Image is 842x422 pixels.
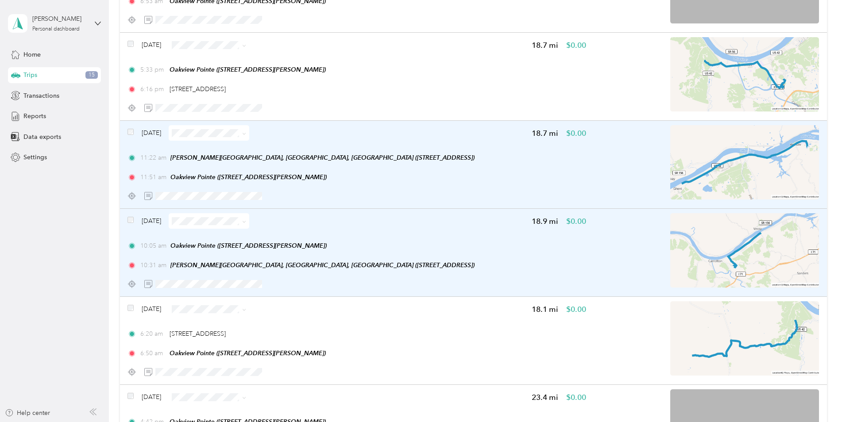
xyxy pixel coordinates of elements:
span: 23.4 mi [532,392,558,403]
span: 15 [85,71,98,79]
span: Transactions [23,91,59,100]
button: Help center [5,408,50,418]
span: Oakview Pointe ([STREET_ADDRESS][PERSON_NAME]) [170,66,326,73]
span: 6:16 pm [140,84,166,94]
span: Settings [23,153,47,162]
img: minimap [670,37,819,111]
span: [PERSON_NAME][GEOGRAPHIC_DATA], [GEOGRAPHIC_DATA], [GEOGRAPHIC_DATA] ([STREET_ADDRESS]) [170,261,475,269]
span: 10:05 am [140,241,166,250]
span: $0.00 [566,128,586,139]
div: [PERSON_NAME] [32,14,88,23]
span: $0.00 [566,216,586,227]
span: $0.00 [566,40,586,51]
span: Oakview Pointe ([STREET_ADDRESS][PERSON_NAME]) [170,173,327,180]
span: $0.00 [566,304,586,315]
span: 11:51 am [140,173,166,182]
span: [PERSON_NAME][GEOGRAPHIC_DATA], [GEOGRAPHIC_DATA], [GEOGRAPHIC_DATA] ([STREET_ADDRESS]) [170,154,475,161]
span: 6:20 am [140,329,166,338]
span: 18.7 mi [532,128,558,139]
iframe: Everlance-gr Chat Button Frame [792,372,842,422]
span: Data exports [23,132,61,142]
span: [DATE] [142,40,161,50]
span: 10:31 am [140,261,166,270]
span: Oakview Pointe ([STREET_ADDRESS][PERSON_NAME]) [170,349,326,357]
span: Oakview Pointe ([STREET_ADDRESS][PERSON_NAME]) [170,242,327,249]
span: Home [23,50,41,59]
img: minimap [670,125,819,199]
span: 18.9 mi [532,216,558,227]
span: [STREET_ADDRESS] [170,85,226,93]
span: 5:33 pm [140,65,166,74]
span: [STREET_ADDRESS] [170,330,226,338]
span: 6:50 am [140,349,166,358]
img: minimap [670,213,819,288]
span: 11:22 am [140,153,166,162]
span: [DATE] [142,392,161,402]
span: [DATE] [142,304,161,314]
img: minimap [670,301,819,376]
div: Personal dashboard [32,27,80,32]
span: $0.00 [566,392,586,403]
span: 18.1 mi [532,304,558,315]
span: Reports [23,111,46,121]
span: [DATE] [142,216,161,226]
span: 18.7 mi [532,40,558,51]
span: Trips [23,70,37,80]
span: [DATE] [142,128,161,138]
